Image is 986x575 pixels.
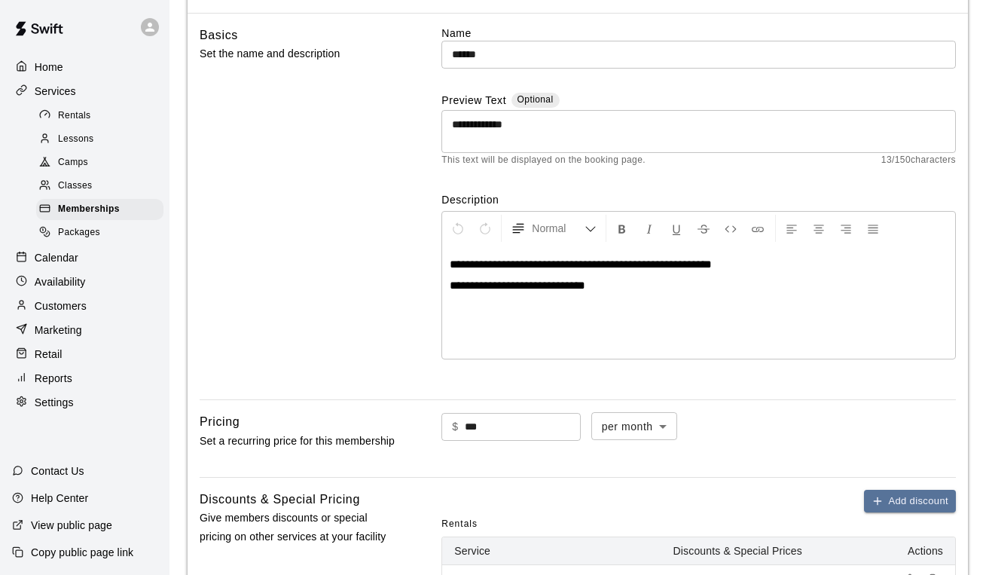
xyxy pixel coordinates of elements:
[36,175,169,198] a: Classes
[12,271,157,293] a: Availability
[12,367,157,390] a: Reports
[745,215,771,242] button: Insert Link
[12,80,157,102] a: Services
[35,274,86,289] p: Availability
[636,215,662,242] button: Format Italics
[36,152,163,173] div: Camps
[36,222,169,245] a: Packages
[12,295,157,317] a: Customers
[200,490,360,509] h6: Discounts & Special Pricing
[12,391,157,414] a: Settings
[36,151,169,175] a: Camps
[36,198,169,222] a: Memberships
[36,199,163,220] div: Memberships
[31,545,133,560] p: Copy public page link
[12,343,157,365] a: Retail
[35,60,63,75] p: Home
[517,94,554,105] span: Optional
[36,222,163,243] div: Packages
[442,537,661,565] th: Service
[445,215,471,242] button: Undo
[58,202,120,217] span: Memberships
[200,44,396,63] p: Set the name and description
[200,26,238,45] h6: Basics
[36,127,169,151] a: Lessons
[591,412,677,440] div: per month
[35,298,87,313] p: Customers
[35,371,72,386] p: Reports
[441,26,956,41] label: Name
[881,153,956,168] span: 13 / 150 characters
[35,250,78,265] p: Calendar
[441,192,956,207] label: Description
[441,153,646,168] span: This text will be displayed on the booking page.
[664,215,689,242] button: Format Underline
[58,225,100,240] span: Packages
[58,155,88,170] span: Camps
[661,537,865,565] th: Discounts & Special Prices
[35,84,76,99] p: Services
[58,179,92,194] span: Classes
[609,215,635,242] button: Format Bold
[36,129,163,150] div: Lessons
[452,419,458,435] p: $
[833,215,859,242] button: Right Align
[200,412,240,432] h6: Pricing
[441,512,478,537] span: Rentals
[691,215,716,242] button: Format Strikethrough
[58,109,91,124] span: Rentals
[35,323,82,338] p: Marketing
[200,509,396,546] p: Give members discounts or special pricing on other services at your facility
[200,432,396,451] p: Set a recurring price for this membership
[864,490,956,513] button: Add discount
[35,347,63,362] p: Retail
[12,319,157,341] a: Marketing
[472,215,498,242] button: Redo
[779,215,804,242] button: Left Align
[31,518,112,533] p: View public page
[58,132,94,147] span: Lessons
[36,176,163,197] div: Classes
[718,215,743,242] button: Insert Code
[441,93,506,110] label: Preview Text
[31,463,84,479] p: Contact Us
[36,104,169,127] a: Rentals
[12,56,157,78] a: Home
[36,106,163,127] div: Rentals
[532,221,585,236] span: Normal
[12,246,157,269] a: Calendar
[860,215,886,242] button: Justify Align
[806,215,832,242] button: Center Align
[505,215,603,242] button: Formatting Options
[35,395,74,410] p: Settings
[31,491,88,506] p: Help Center
[865,537,955,565] th: Actions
